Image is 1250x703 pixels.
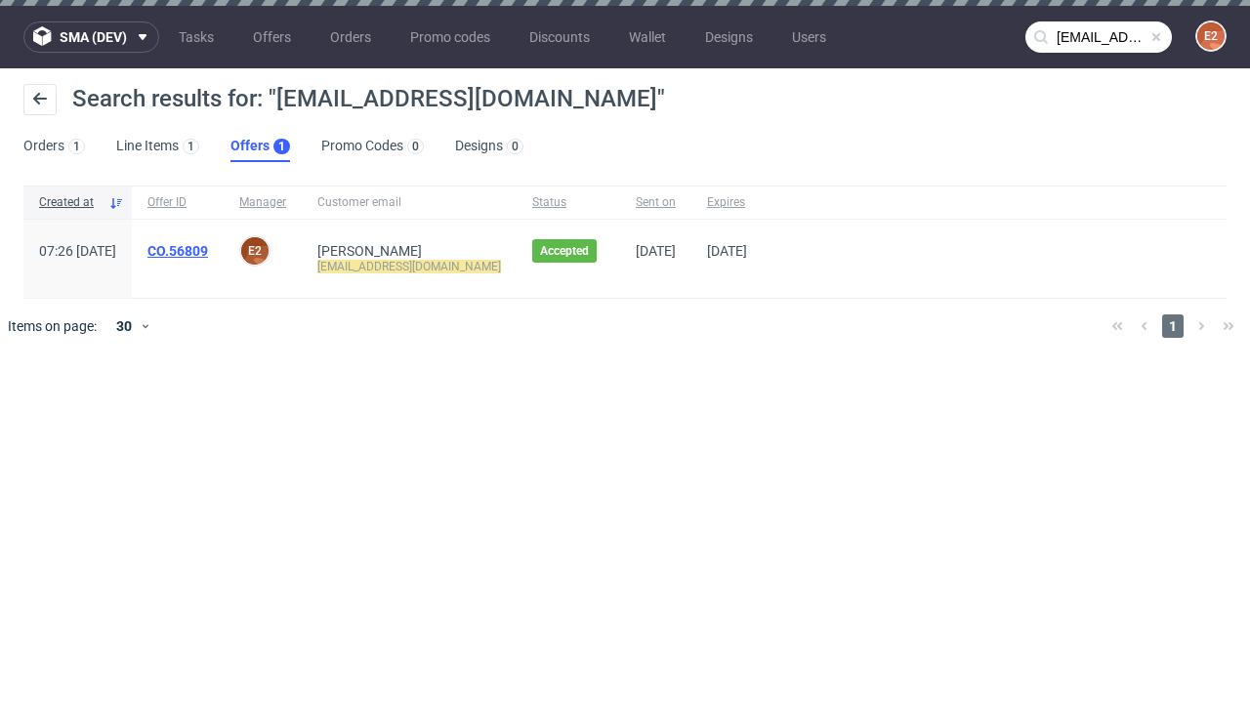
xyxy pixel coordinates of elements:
span: Created at [39,194,101,211]
a: Promo Codes0 [321,131,424,162]
span: sma (dev) [60,30,127,44]
a: Designs [693,21,765,53]
a: Offers [241,21,303,53]
span: Accepted [540,243,589,259]
div: 0 [512,140,519,153]
span: Items on page: [8,316,97,336]
div: 1 [73,140,80,153]
figcaption: e2 [1197,22,1225,50]
a: Orders1 [23,131,85,162]
a: Offers1 [230,131,290,162]
figcaption: e2 [241,237,269,265]
div: 1 [278,140,285,153]
span: Customer email [317,194,501,211]
span: Manager [239,194,286,211]
span: Sent on [636,194,676,211]
span: Search results for: "[EMAIL_ADDRESS][DOMAIN_NAME]" [72,85,665,112]
a: CO.56809 [147,243,208,259]
span: [DATE] [636,243,676,259]
button: sma (dev) [23,21,159,53]
span: Status [532,194,604,211]
span: Expires [707,194,747,211]
div: 30 [104,312,140,340]
mark: [EMAIL_ADDRESS][DOMAIN_NAME] [317,260,501,273]
div: 1 [187,140,194,153]
span: [DATE] [707,243,747,259]
a: Designs0 [455,131,523,162]
a: Discounts [518,21,602,53]
span: 07:26 [DATE] [39,243,116,259]
a: [PERSON_NAME] [317,243,422,259]
a: Orders [318,21,383,53]
a: Promo codes [398,21,502,53]
a: Users [780,21,838,53]
span: Offer ID [147,194,208,211]
span: 1 [1162,314,1184,338]
a: Line Items1 [116,131,199,162]
a: Wallet [617,21,678,53]
a: Tasks [167,21,226,53]
div: 0 [412,140,419,153]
